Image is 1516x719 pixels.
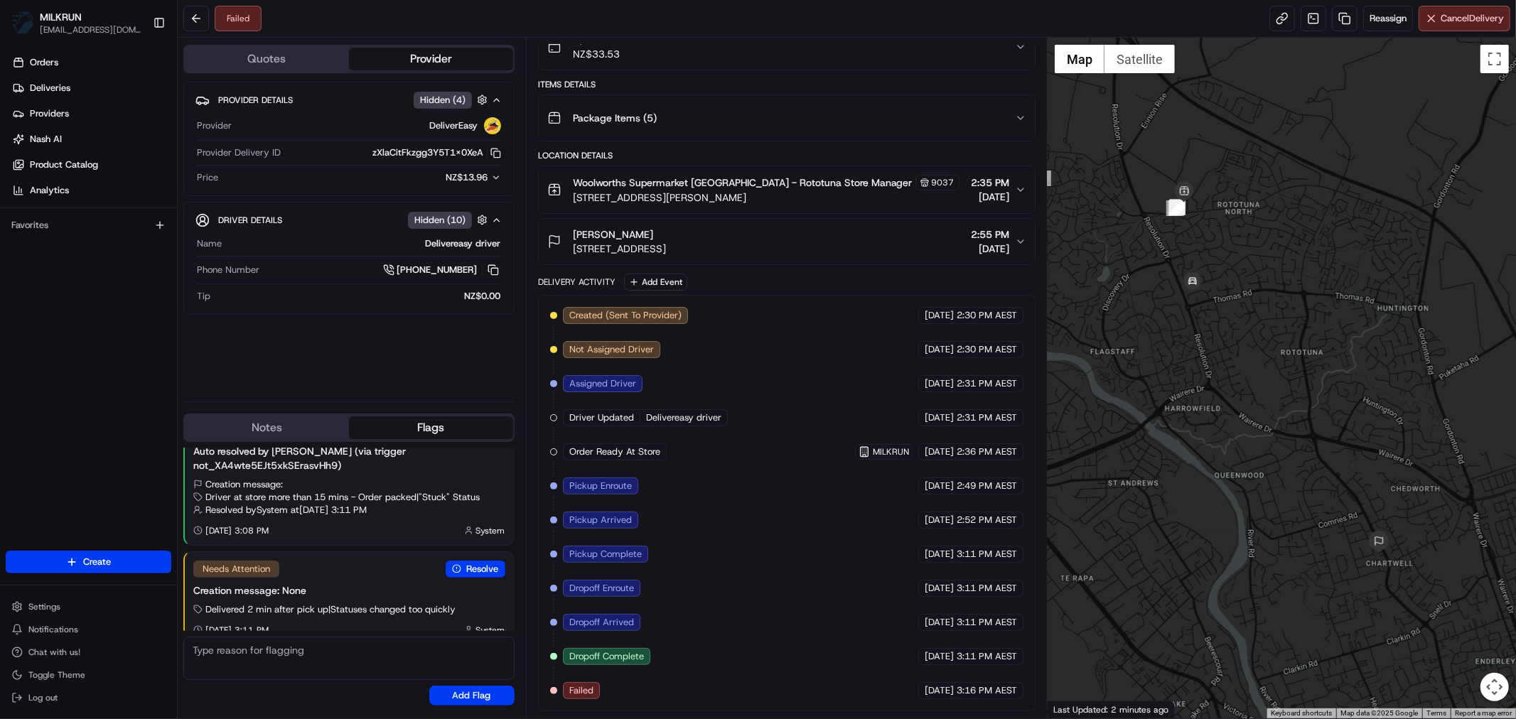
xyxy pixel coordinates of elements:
span: [DATE] [925,377,954,390]
div: Auto resolved by [PERSON_NAME] (via trigger not_XA4wte5EJt5xkSErasvHh9) [193,444,505,472]
span: 3:16 PM AEST [957,684,1017,697]
span: Provider [197,119,232,132]
div: Creation message: None [193,583,505,598]
span: Driver Details [218,215,282,226]
span: Woolworths Supermarket [GEOGRAPHIC_DATA] - Rototuna Store Manager [573,175,913,190]
img: delivereasy_logo.png [484,117,501,134]
span: Resolved by System [205,504,288,517]
span: Orders [30,56,58,69]
span: [DATE] 3:11 PM [205,625,269,636]
span: 3:11 PM AEST [957,582,1017,595]
span: Delivered 2 min after pick up | Statuses changed too quickly [205,603,456,616]
div: Location Details [538,150,1036,161]
button: Keyboard shortcuts [1271,708,1332,718]
a: Open this area in Google Maps (opens a new window) [1051,700,1098,718]
span: Hidden ( 10 ) [414,214,466,227]
span: Pickup Enroute [569,480,632,492]
span: Map data ©2025 Google [1340,709,1418,717]
span: Pickup Arrived [569,514,632,526]
span: Driver at store more than 15 mins - Order packed | "Stuck" Status [205,491,480,504]
span: 2:52 PM AEST [957,514,1017,526]
a: Nash AI [6,128,177,151]
button: Add Flag [429,686,515,706]
span: Cancel Delivery [1441,12,1504,25]
span: System [476,525,505,536]
span: [STREET_ADDRESS] [573,242,666,256]
div: Favorites [6,214,171,237]
button: Map camera controls [1480,673,1509,701]
span: 2:49 PM AEST [957,480,1017,492]
span: 2:35 PM [971,175,1009,190]
span: 3:11 PM AEST [957,548,1017,561]
span: [DATE] [925,548,954,561]
button: Log out [6,688,171,708]
button: Chat with us! [6,642,171,662]
span: [DATE] [925,684,954,697]
span: 3:11 PM AEST [957,650,1017,663]
span: Phone Number [197,264,259,276]
span: Created (Sent To Provider) [569,309,682,322]
button: Flags [349,416,513,439]
span: [DATE] [971,242,1009,256]
button: Hidden (4) [414,91,491,109]
span: [DATE] [925,616,954,629]
div: 2 [1166,200,1182,216]
span: Dropoff Complete [569,650,644,663]
div: 7 [1170,200,1186,215]
a: Deliveries [6,77,177,99]
span: Provider Details [218,94,293,106]
span: Hidden ( 4 ) [420,94,466,107]
span: Deliveries [30,82,70,94]
span: [DATE] [925,480,954,492]
button: Hidden (10) [408,211,491,229]
button: Show satellite imagery [1104,45,1175,73]
div: Delivery Activity [538,276,615,288]
button: Notes [185,416,349,439]
button: Toggle fullscreen view [1480,45,1509,73]
button: Quotes [185,48,349,70]
div: 8 [1168,200,1184,216]
img: Google [1051,700,1098,718]
span: 9037 [932,177,955,188]
button: Toggle Theme [6,665,171,685]
span: DeliverEasy [430,119,478,132]
button: Add Event [624,274,687,291]
span: 2:36 PM AEST [957,445,1017,458]
div: 4 [1170,199,1186,215]
button: Package Items (5) [539,95,1035,141]
span: Toggle Theme [28,669,85,681]
span: Product Catalog [30,158,98,171]
div: Needs Attention [193,561,279,578]
span: 2:55 PM [971,227,1009,242]
a: [PHONE_NUMBER] [383,262,501,278]
span: Notifications [28,624,78,635]
span: [DATE] [925,411,954,424]
span: [DATE] 3:08 PM [205,525,269,536]
span: [DATE] [925,343,954,356]
span: Create [83,556,111,568]
span: 2:31 PM AEST [957,377,1017,390]
a: Report a map error [1455,709,1512,717]
button: Show street map [1055,45,1104,73]
span: Name [197,237,222,250]
button: Provider [349,48,513,70]
button: Settings [6,597,171,617]
button: Create [6,551,171,573]
span: 3:11 PM AEST [957,616,1017,629]
span: [DATE] [925,582,954,595]
span: Dropoff Arrived [569,616,634,629]
button: N/ANZ$33.53 [539,24,1035,70]
a: Product Catalog [6,153,177,176]
span: [DATE] [925,650,954,663]
span: Creation message: [205,478,283,491]
span: Package Items ( 5 ) [573,111,657,125]
button: MILKRUNMILKRUN[EMAIL_ADDRESS][DOMAIN_NAME] [6,6,147,40]
div: Delivereasy driver [227,237,501,250]
span: NZ$13.96 [446,171,488,183]
button: Reassign [1363,6,1413,31]
span: Reassign [1370,12,1407,25]
button: Woolworths Supermarket [GEOGRAPHIC_DATA] - Rototuna Store Manager9037[STREET_ADDRESS][PERSON_NAME... [539,166,1035,213]
span: MILKRUN [873,446,909,458]
span: [DATE] [925,514,954,526]
span: [DATE] [925,445,954,458]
